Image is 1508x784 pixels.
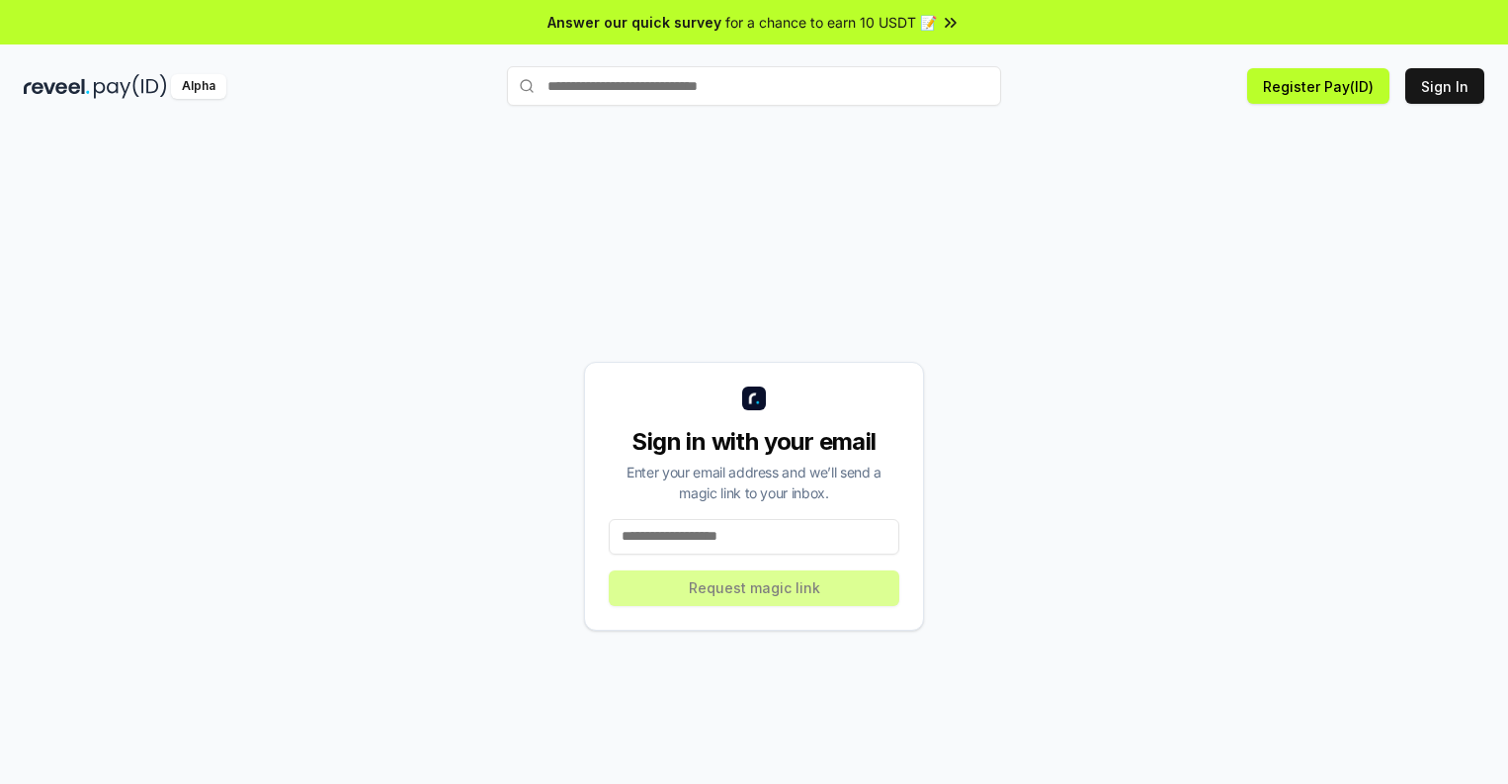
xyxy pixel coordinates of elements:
img: reveel_dark [24,74,90,99]
span: Answer our quick survey [547,12,721,33]
img: pay_id [94,74,167,99]
button: Register Pay(ID) [1247,68,1389,104]
img: logo_small [742,387,766,410]
div: Enter your email address and we’ll send a magic link to your inbox. [609,462,899,503]
span: for a chance to earn 10 USDT 📝 [725,12,937,33]
div: Alpha [171,74,226,99]
div: Sign in with your email [609,426,899,458]
button: Sign In [1405,68,1484,104]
